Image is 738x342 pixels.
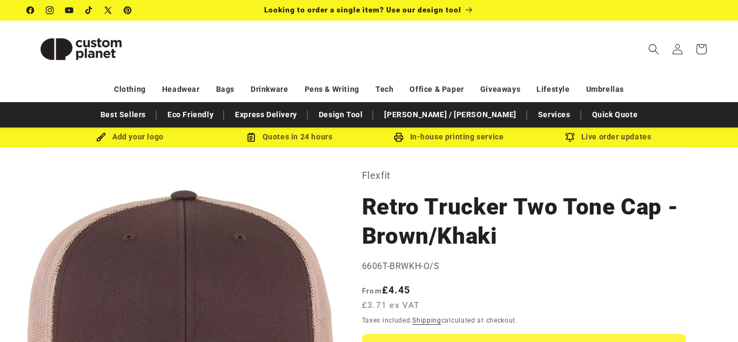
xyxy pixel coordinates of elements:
a: Shipping [412,317,441,324]
div: Add your logo [50,130,210,144]
a: Office & Paper [410,80,464,99]
iframe: Chat Widget [684,290,738,342]
a: Drinkware [251,80,288,99]
img: Order Updates Icon [246,132,256,142]
img: Custom Planet [27,25,135,73]
div: Live order updates [528,130,688,144]
a: Lifestyle [536,80,569,99]
span: 6606T-BRWKH-O/S [362,261,440,271]
a: Pens & Writing [305,80,359,99]
div: Quotes in 24 hours [210,130,369,144]
span: From [362,286,382,295]
a: Eco Friendly [162,105,219,124]
div: Taxes included. calculated at checkout. [362,315,686,326]
a: Services [533,105,576,124]
a: Express Delivery [230,105,303,124]
a: Bags [216,80,234,99]
span: Looking to order a single item? Use our design tool [264,5,461,14]
a: Clothing [114,80,146,99]
p: Flexfit [362,167,686,184]
img: In-house printing [394,132,404,142]
a: Giveaways [480,80,520,99]
strong: £4.45 [362,284,411,296]
img: Order updates [565,132,575,142]
a: Custom Planet [23,21,139,77]
div: In-house printing service [369,130,528,144]
span: £3.71 ex VAT [362,299,420,312]
a: Best Sellers [95,105,151,124]
h1: Retro Trucker Two Tone Cap - Brown/Khaki [362,192,686,251]
a: Design Tool [313,105,368,124]
a: Tech [375,80,393,99]
img: Brush Icon [96,132,106,142]
summary: Search [642,37,666,61]
a: Umbrellas [586,80,624,99]
a: Headwear [162,80,200,99]
a: Quick Quote [587,105,643,124]
a: [PERSON_NAME] / [PERSON_NAME] [379,105,521,124]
